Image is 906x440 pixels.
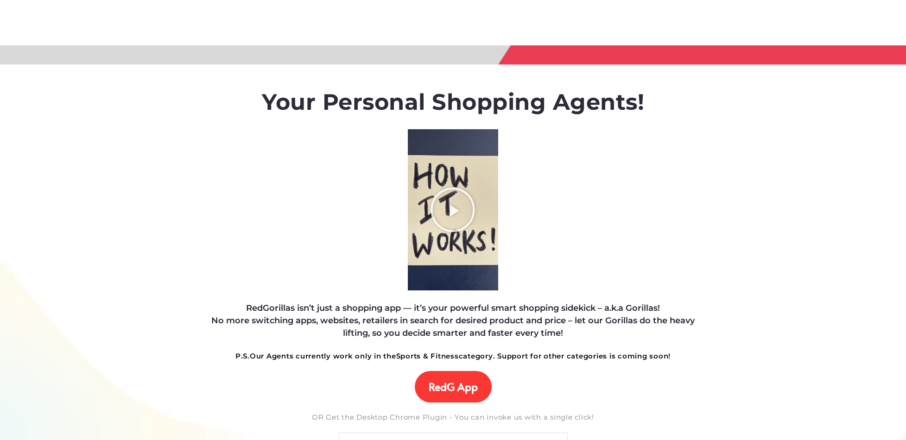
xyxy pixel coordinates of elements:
strong: Sports & Fitness [396,352,459,360]
strong: P.S. [235,352,250,360]
h4: RedGorillas isn’t just a shopping app — it’s your powerful smart shopping sidekick – a.k.a Gorill... [201,302,705,339]
span: RedG App [429,380,478,393]
div: Play Video about RedGorillas How it Works [430,187,476,233]
strong: Our Agents currently work only in the category. Support for other categories is coming soon! [235,352,671,360]
a: RedG App [415,371,492,402]
h5: OR Get the Desktop Chrome Plugin - You can invoke us with a single click! [201,412,705,423]
h1: Your Personal Shopping Agents! [201,89,705,116]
